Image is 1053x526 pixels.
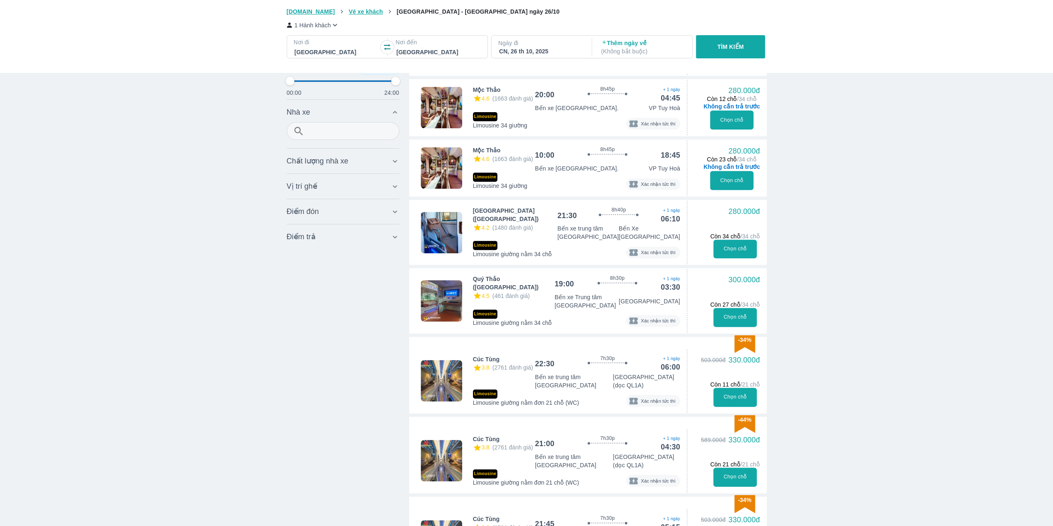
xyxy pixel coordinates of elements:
[482,364,489,371] span: 3.8
[696,35,765,58] button: TÌM KIẾM
[703,102,760,110] span: Không cần trả trước
[638,317,678,325] span: Xác nhận tức thì
[492,224,533,231] span: (1480 đánh giá)
[649,164,680,173] p: VP Tuy Hoà
[707,96,756,102] span: Còn 12 chỗ
[710,233,760,240] span: Còn 34 chỗ
[610,275,624,281] span: 8h30p
[612,207,626,213] span: 8h40p
[473,399,579,407] span: Limousine giường nằm đơn 21 chỗ (WC)
[638,180,678,188] span: Xác nhận tức thì
[740,461,760,468] span: / 21 chỗ
[473,112,498,121] span: Limousine
[287,102,399,122] div: Nhà xe
[287,207,319,216] span: Điểm đón
[287,202,399,221] div: Điểm đón
[295,21,331,29] p: 1 Hành khách
[628,179,638,189] img: instant verification logo
[473,435,500,443] span: Cúc Tùng
[473,355,500,363] span: Cúc Tùng
[492,293,530,299] span: (461 đánh giá)
[294,38,379,46] p: Nơi đi
[421,87,462,128] img: image
[740,381,760,388] span: / 21 chỗ
[703,163,760,171] span: Không cần trả trước
[287,107,310,117] span: Nhà xe
[661,86,680,93] span: + 1 ngày
[734,335,755,353] img: discount
[740,301,760,308] span: / 34 chỗ
[710,301,760,308] span: Còn 27 chỗ
[619,224,680,241] p: Bến Xe [GEOGRAPHIC_DATA]
[482,95,489,102] span: 4.6
[661,282,680,292] div: 03:30
[287,156,348,166] span: Chất lượng nhà xe
[473,241,498,250] span: Limousine
[738,336,751,343] span: -34%
[600,435,615,442] span: 7h30p
[421,212,462,253] img: image
[535,359,554,369] div: 22:30
[600,355,615,362] span: 7h30p
[397,8,559,15] span: [GEOGRAPHIC_DATA] - [GEOGRAPHIC_DATA] ngày 26/10
[349,8,383,15] span: Vé xe khách
[738,497,751,503] span: -34%
[473,207,558,223] span: [GEOGRAPHIC_DATA] ([GEOGRAPHIC_DATA])
[473,86,501,94] span: Mộc Thảo
[707,156,756,163] span: Còn 23 chỗ
[728,86,760,96] div: 280.000đ
[421,147,462,189] img: image
[473,182,528,190] span: Limousine 34 giường
[601,47,685,55] p: ( Không bắt buộc )
[661,435,680,442] span: + 1 ngày
[600,515,615,521] span: 7h30p
[287,8,335,15] span: [DOMAIN_NAME]
[498,39,583,47] p: Ngày đi
[710,461,760,468] span: Còn 21 chỗ
[535,90,554,100] div: 20:00
[473,310,498,319] span: Limousine
[396,38,481,46] p: Nơi đến
[473,121,528,130] span: Limousine 34 giường
[535,439,554,449] div: 21:00
[628,476,638,486] img: instant verification logo
[601,39,685,55] p: Thêm ngày về
[473,515,500,523] span: Cúc Tùng
[728,435,760,445] div: 330.000đ
[421,280,462,322] img: image
[287,181,317,191] span: Vị trí ghế
[287,151,399,171] div: Chất lượng nhà xe
[728,355,760,365] div: 330.000đ
[499,47,583,55] div: CN, 26 th 10, 2025
[737,96,756,102] span: / 34 chỗ
[473,469,498,478] span: Limousine
[535,104,619,112] p: Bến xe [GEOGRAPHIC_DATA].
[421,360,462,401] img: image
[734,495,755,513] img: discount
[482,444,489,451] span: 3.8
[710,110,753,130] button: Chọn chỗ
[535,453,613,469] p: Bến xe trung tâm [GEOGRAPHIC_DATA]
[661,442,680,452] div: 04:30
[734,415,755,433] img: discount
[638,397,678,405] span: Xác nhận tức thì
[728,146,760,156] div: 280.000đ
[287,21,340,29] button: 1 Hành khách
[638,249,678,257] span: Xác nhận tức thì
[649,104,680,112] p: VP Tuy Hoà
[717,43,744,51] p: TÌM KIẾM
[492,444,533,451] span: (2761 đánh giá)
[710,171,753,190] button: Chọn chỗ
[473,146,501,154] span: Mộc Thảo
[535,150,554,160] div: 10:00
[661,362,680,372] div: 06:00
[661,207,680,214] span: + 1 ngày
[661,516,680,522] span: + 1 ngày
[613,453,680,469] p: [GEOGRAPHIC_DATA] (dọc QL1A)
[473,389,498,399] span: Limousine
[738,416,751,423] span: -44%
[713,468,757,487] button: Chọn chỗ
[701,436,726,444] div: 589.000đ
[492,364,533,371] span: (2761 đánh giá)
[473,478,579,487] span: Limousine giường nằm đơn 21 chỗ (WC)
